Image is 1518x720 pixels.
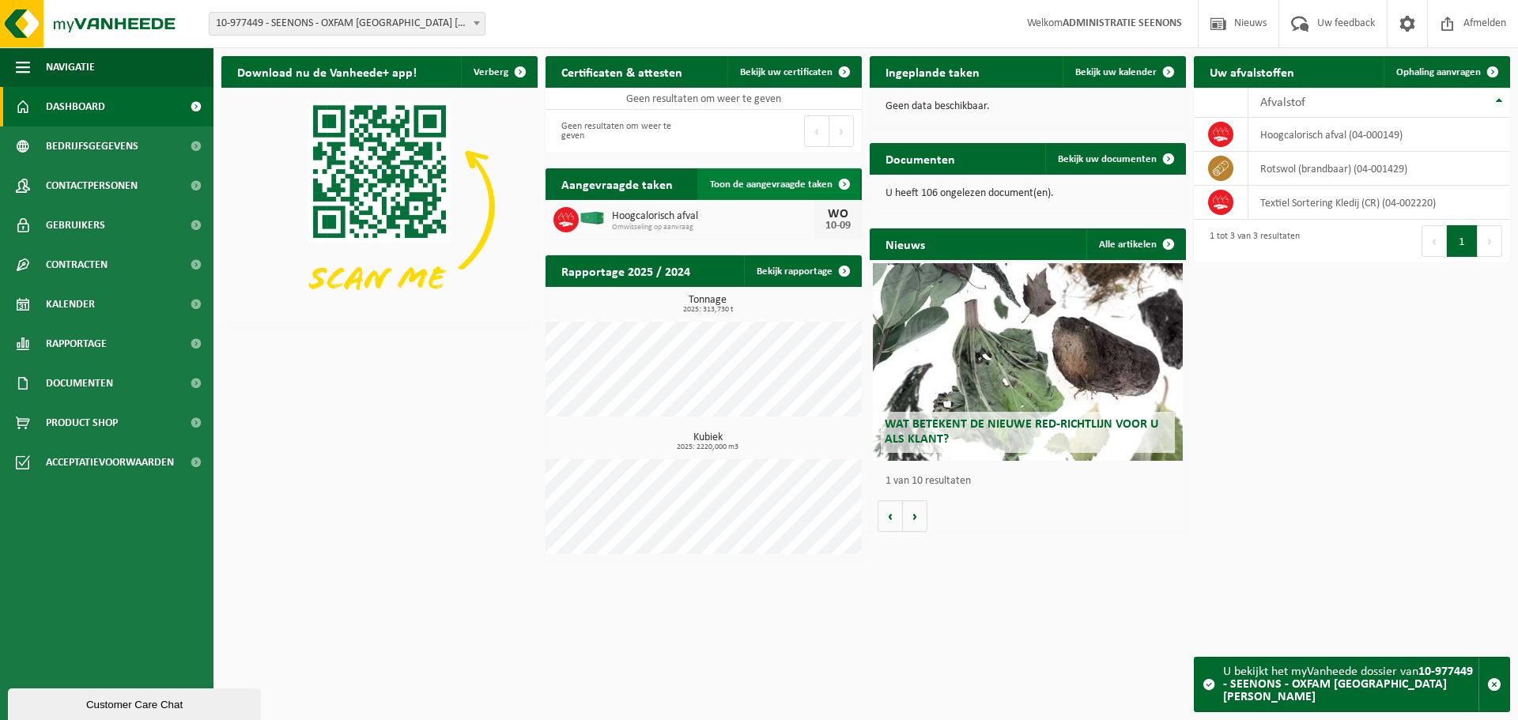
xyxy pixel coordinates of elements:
a: Wat betekent de nieuwe RED-richtlijn voor u als klant? [873,263,1183,461]
button: Previous [1422,225,1447,257]
span: Contactpersonen [46,166,138,205]
button: Next [829,115,854,147]
button: Previous [804,115,829,147]
strong: ADMINISTRATIE SEENONS [1063,17,1182,29]
button: Volgende [903,500,927,532]
td: Textiel Sortering Kledij (CR) (04-002220) [1248,186,1510,220]
td: hoogcalorisch afval (04-000149) [1248,118,1510,152]
span: Bekijk uw documenten [1058,154,1157,164]
span: 10-977449 - SEENONS - OXFAM YUNUS CENTER HAREN - HAREN [210,13,485,35]
h2: Nieuws [870,228,941,259]
h2: Rapportage 2025 / 2024 [546,255,706,286]
a: Toon de aangevraagde taken [697,168,860,200]
button: Verberg [461,56,536,88]
a: Bekijk uw kalender [1063,56,1184,88]
span: Rapportage [46,324,107,364]
div: WO [822,208,854,221]
h2: Uw afvalstoffen [1194,56,1310,87]
span: Product Shop [46,403,118,443]
button: Next [1478,225,1502,257]
td: Geen resultaten om weer te geven [546,88,862,110]
h2: Aangevraagde taken [546,168,689,199]
span: 10-977449 - SEENONS - OXFAM YUNUS CENTER HAREN - HAREN [209,12,485,36]
a: Bekijk uw documenten [1045,143,1184,175]
span: Bekijk uw certificaten [740,67,833,77]
img: Download de VHEPlus App [221,88,538,325]
span: Hoogcalorisch afval [612,210,814,223]
span: Bekijk uw kalender [1075,67,1157,77]
span: Documenten [46,364,113,403]
span: Gebruikers [46,205,105,245]
span: Toon de aangevraagde taken [710,179,833,190]
p: U heeft 106 ongelezen document(en). [885,188,1170,199]
span: 2025: 313,730 t [553,306,862,314]
a: Bekijk uw certificaten [727,56,860,88]
span: Ophaling aanvragen [1396,67,1481,77]
span: Kalender [46,285,95,324]
iframe: chat widget [8,685,264,720]
span: Dashboard [46,87,105,126]
span: Omwisseling op aanvraag [612,223,814,232]
span: Navigatie [46,47,95,87]
img: HK-XC-40-GN-00 [579,211,606,225]
a: Ophaling aanvragen [1384,56,1509,88]
span: Bedrijfsgegevens [46,126,138,166]
span: 2025: 2220,000 m3 [553,443,862,451]
h3: Tonnage [553,295,862,314]
strong: 10-977449 - SEENONS - OXFAM [GEOGRAPHIC_DATA] [PERSON_NAME] [1223,665,1473,703]
span: Wat betekent de nieuwe RED-richtlijn voor u als klant? [885,418,1158,446]
div: U bekijkt het myVanheede dossier van [1223,658,1478,711]
span: Verberg [474,67,508,77]
span: Acceptatievoorwaarden [46,443,174,482]
h2: Download nu de Vanheede+ app! [221,56,432,87]
button: 1 [1447,225,1478,257]
p: 1 van 10 resultaten [885,476,1178,487]
h2: Ingeplande taken [870,56,995,87]
div: 10-09 [822,221,854,232]
div: 1 tot 3 van 3 resultaten [1202,224,1300,258]
span: Contracten [46,245,108,285]
h3: Kubiek [553,432,862,451]
div: Geen resultaten om weer te geven [553,114,696,149]
h2: Certificaten & attesten [546,56,698,87]
button: Vorige [878,500,903,532]
a: Alle artikelen [1086,228,1184,260]
p: Geen data beschikbaar. [885,101,1170,112]
span: Afvalstof [1260,96,1305,109]
h2: Documenten [870,143,971,174]
a: Bekijk rapportage [744,255,860,287]
td: rotswol (brandbaar) (04-001429) [1248,152,1510,186]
